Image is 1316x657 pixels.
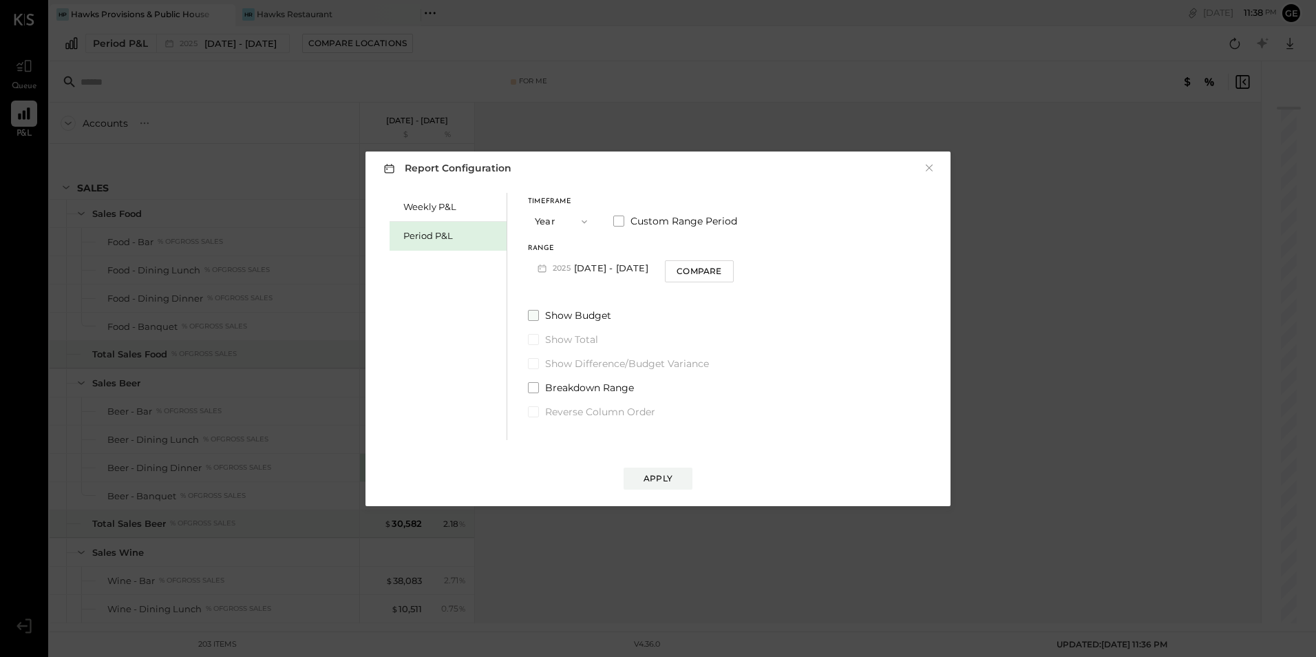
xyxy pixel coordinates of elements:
[528,209,597,234] button: Year
[624,468,692,490] button: Apply
[528,255,655,281] button: 2025[DATE] - [DATE]
[630,214,737,228] span: Custom Range Period
[545,357,709,371] span: Show Difference/Budget Variance
[545,405,655,419] span: Reverse Column Order
[545,381,634,395] span: Breakdown Range
[381,160,511,177] h3: Report Configuration
[528,198,597,205] div: Timeframe
[403,200,500,213] div: Weekly P&L
[403,229,500,242] div: Period P&L
[665,260,734,282] button: Compare
[644,472,672,484] div: Apply
[677,265,721,277] div: Compare
[528,245,655,252] div: Range
[545,333,598,346] span: Show Total
[923,161,935,175] button: ×
[553,263,574,274] span: 2025
[545,309,611,322] span: Show Budget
